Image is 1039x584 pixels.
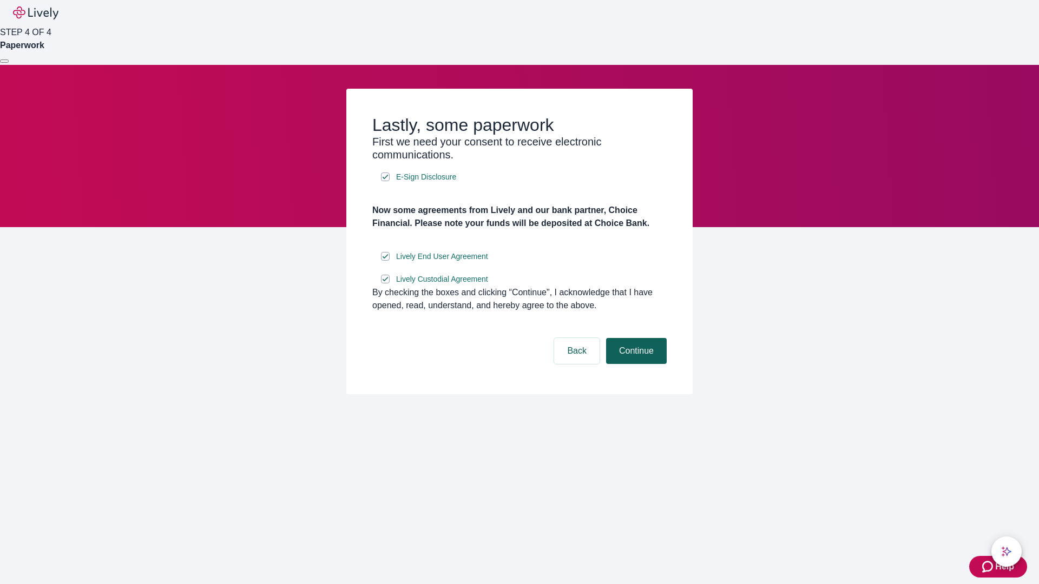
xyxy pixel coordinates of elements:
[396,171,456,183] span: E-Sign Disclosure
[13,6,58,19] img: Lively
[394,250,490,263] a: e-sign disclosure document
[372,286,667,312] div: By checking the boxes and clicking “Continue", I acknowledge that I have opened, read, understand...
[995,560,1014,573] span: Help
[372,204,667,230] h4: Now some agreements from Lively and our bank partner, Choice Financial. Please note your funds wi...
[394,170,458,184] a: e-sign disclosure document
[991,536,1022,567] button: chat
[394,273,490,286] a: e-sign disclosure document
[969,556,1027,578] button: Zendesk support iconHelp
[606,338,667,364] button: Continue
[396,251,488,262] span: Lively End User Agreement
[982,560,995,573] svg: Zendesk support icon
[1001,546,1012,557] svg: Lively AI Assistant
[396,274,488,285] span: Lively Custodial Agreement
[372,135,667,161] h3: First we need your consent to receive electronic communications.
[554,338,600,364] button: Back
[372,115,667,135] h2: Lastly, some paperwork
